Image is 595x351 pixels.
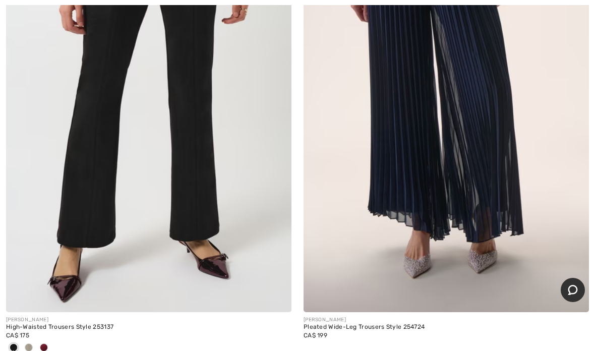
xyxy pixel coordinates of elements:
[6,332,29,339] span: CA$ 175
[304,316,589,324] div: [PERSON_NAME]
[6,316,291,324] div: [PERSON_NAME]
[561,278,585,303] iframe: Opens a widget where you can chat to one of our agents
[6,324,291,331] div: High-Waisted Trousers Style 253137
[304,324,589,331] div: Pleated Wide-Leg Trousers Style 254724
[304,332,327,339] span: CA$ 199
